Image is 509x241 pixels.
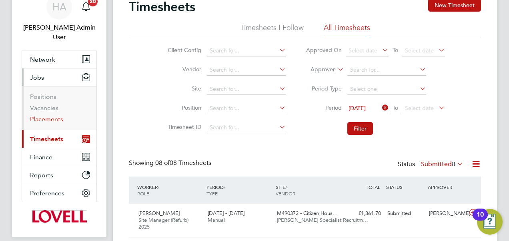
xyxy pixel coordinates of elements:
span: Preferences [30,189,64,197]
div: [PERSON_NAME] [426,207,467,220]
div: 10 [477,215,484,225]
div: WORKER [135,180,204,201]
label: Submitted [421,160,463,168]
a: Go to home page [22,210,97,223]
label: Period [306,104,342,111]
button: Timesheets [22,130,96,148]
label: Timesheet ID [165,123,201,131]
label: Vendor [165,66,201,73]
div: £1,361.70 [343,207,384,220]
span: 08 of [155,159,170,167]
img: lovell-logo-retina.png [32,210,86,223]
label: Site [165,85,201,92]
span: 8 [452,160,455,168]
span: Network [30,56,55,63]
span: / [158,184,159,190]
span: VENDOR [276,190,295,197]
span: Timesheets [30,135,63,143]
div: PERIOD [204,180,274,201]
button: Finance [22,148,96,166]
label: Position [165,104,201,111]
span: Jobs [30,74,44,81]
a: Vacancies [30,104,58,112]
button: Reports [22,166,96,184]
button: Network [22,50,96,68]
span: / [224,184,225,190]
span: Finance [30,153,52,161]
button: Open Resource Center, 10 new notifications [477,209,503,235]
span: Manual [208,217,225,223]
button: Preferences [22,184,96,202]
input: Search for... [207,103,286,114]
button: Filter [347,122,373,135]
div: Status [398,159,465,170]
input: Search for... [207,122,286,133]
span: M490372 - Citizen Hous… [277,210,338,217]
span: 08 Timesheets [155,159,211,167]
label: Client Config [165,46,201,54]
li: Timesheets I Follow [240,23,304,37]
span: Select date [405,47,434,54]
span: TOTAL [366,184,380,190]
label: Period Type [306,85,342,92]
div: STATUS [384,180,426,194]
label: Approved On [306,46,342,54]
div: APPROVER [426,180,467,194]
span: [PERSON_NAME] [138,210,180,217]
span: ROLE [137,190,149,197]
span: To [390,45,401,55]
a: Placements [30,115,63,123]
div: Showing [129,159,213,167]
button: Jobs [22,68,96,86]
a: Positions [30,93,56,100]
input: Search for... [207,64,286,76]
span: To [390,102,401,113]
input: Search for... [347,64,426,76]
input: Search for... [207,84,286,95]
span: [PERSON_NAME] Specialist Recruitm… [277,217,368,223]
div: SITE [274,180,343,201]
span: [DATE] - [DATE] [208,210,244,217]
span: Site Manager (Refurb) 2025 [138,217,188,230]
div: Submitted [384,207,426,220]
span: Select date [405,104,434,112]
span: Reports [30,171,53,179]
li: All Timesheets [324,23,370,37]
label: Approver [299,66,335,74]
div: Jobs [22,86,96,130]
input: Select one [347,84,426,95]
span: HA [52,2,66,12]
span: Hays Admin User [22,23,97,42]
span: [DATE] [349,104,366,112]
span: Select date [349,47,377,54]
span: TYPE [206,190,218,197]
input: Search for... [207,45,286,56]
span: / [285,184,287,190]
